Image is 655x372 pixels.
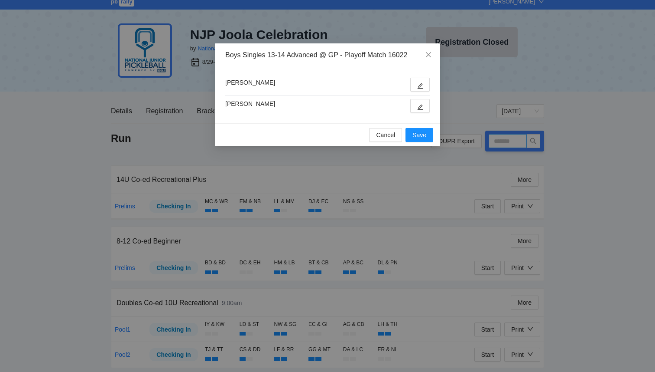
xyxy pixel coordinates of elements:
[417,104,423,110] span: edit
[225,99,275,109] div: [PERSON_NAME]
[225,78,275,87] div: [PERSON_NAME]
[410,78,430,92] button: edit
[417,43,440,67] button: Close
[376,130,395,140] span: Cancel
[225,50,430,60] div: Boys Singles 13-14 Advanced @ GP - Playoff Match 16022
[412,130,426,140] span: Save
[425,51,432,58] span: close
[417,82,423,89] span: edit
[369,128,402,142] button: Cancel
[405,128,433,142] button: Save
[410,99,430,113] button: edit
